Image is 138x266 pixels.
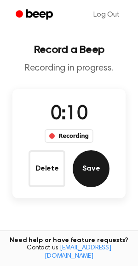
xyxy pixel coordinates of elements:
a: [EMAIL_ADDRESS][DOMAIN_NAME] [45,245,111,260]
span: Contact us [6,244,132,260]
h1: Record a Beep [7,44,131,55]
a: Beep [9,6,61,24]
div: Recording [45,129,93,143]
span: 0:10 [51,105,87,124]
p: Recording in progress. [7,63,131,74]
button: Save Audio Record [73,150,109,187]
a: Log Out [84,4,129,26]
button: Delete Audio Record [29,150,65,187]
